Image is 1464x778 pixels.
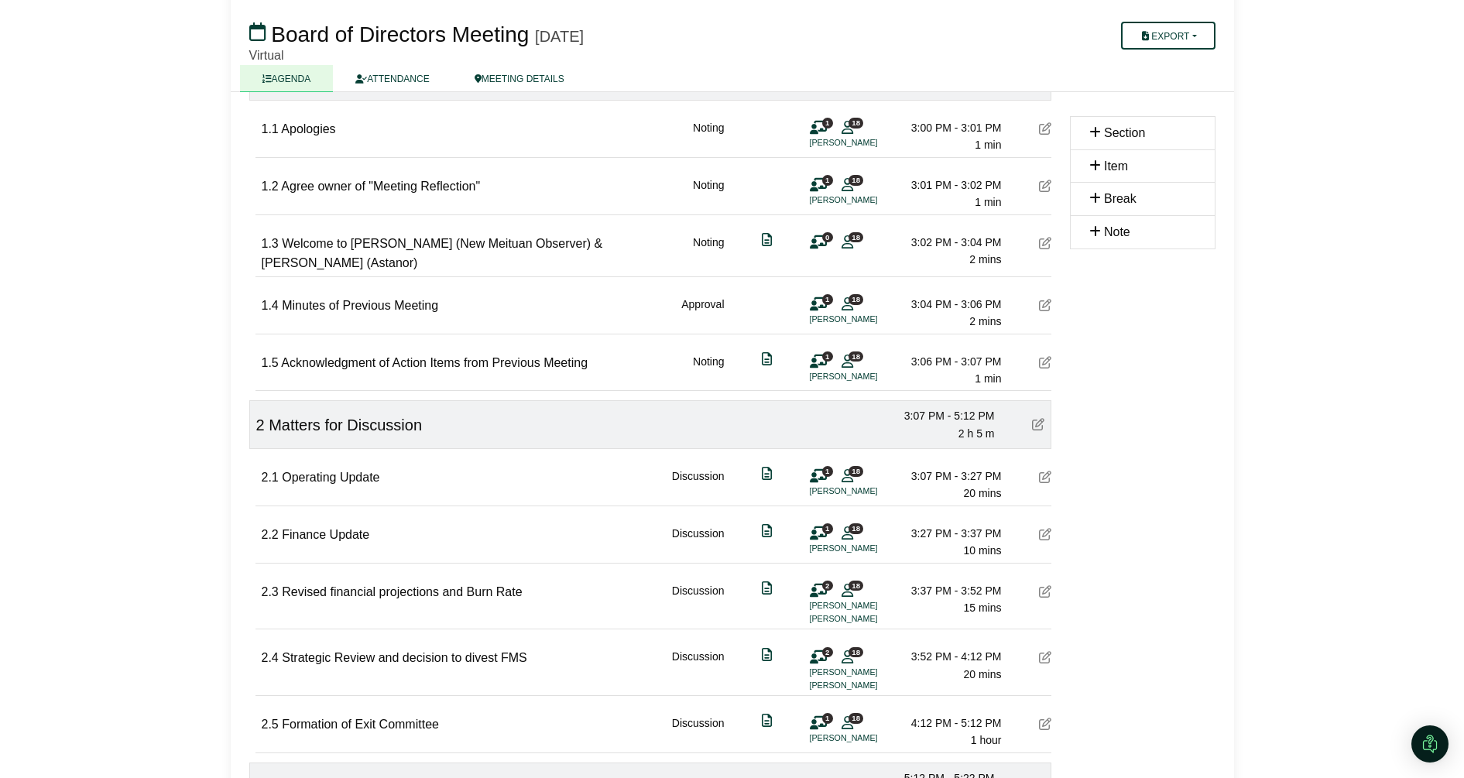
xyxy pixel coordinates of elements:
[262,471,279,484] span: 2.1
[262,528,279,541] span: 2.2
[822,232,833,242] span: 0
[849,523,863,533] span: 18
[893,234,1002,251] div: 3:02 PM - 3:04 PM
[971,734,1002,746] span: 1 hour
[849,294,863,304] span: 18
[262,237,603,270] span: Welcome to [PERSON_NAME] (New Meituan Observer) & [PERSON_NAME] (Astanor)
[672,582,725,626] div: Discussion
[975,196,1001,208] span: 1 min
[262,299,279,312] span: 1.4
[969,253,1001,266] span: 2 mins
[256,416,265,434] span: 2
[1104,159,1128,173] span: Item
[810,666,926,679] li: [PERSON_NAME]
[975,372,1001,385] span: 1 min
[810,542,926,555] li: [PERSON_NAME]
[893,119,1002,136] div: 3:00 PM - 3:01 PM
[893,582,1002,599] div: 3:37 PM - 3:52 PM
[963,601,1001,614] span: 15 mins
[262,651,279,664] span: 2.4
[1104,225,1130,238] span: Note
[249,49,284,62] span: Virtual
[693,353,724,388] div: Noting
[810,599,926,612] li: [PERSON_NAME]
[269,416,422,434] span: Matters for Discussion
[693,177,724,211] div: Noting
[240,65,334,92] a: AGENDA
[822,581,833,591] span: 2
[333,65,451,92] a: ATTENDANCE
[963,668,1001,680] span: 20 mins
[1121,22,1215,50] button: Export
[672,525,725,560] div: Discussion
[452,65,587,92] a: MEETING DETAILS
[886,407,995,424] div: 3:07 PM - 5:12 PM
[822,118,833,128] span: 1
[535,27,584,46] div: [DATE]
[810,485,926,498] li: [PERSON_NAME]
[810,679,926,692] li: [PERSON_NAME]
[822,175,833,185] span: 1
[849,351,863,362] span: 18
[822,466,833,476] span: 1
[681,296,724,331] div: Approval
[693,119,724,154] div: Noting
[849,118,863,128] span: 18
[282,585,522,598] span: Revised financial projections and Burn Rate
[810,732,926,745] li: [PERSON_NAME]
[262,718,279,731] span: 2.5
[693,234,724,273] div: Noting
[1104,126,1145,139] span: Section
[271,22,529,46] span: Board of Directors Meeting
[262,356,279,369] span: 1.5
[1411,725,1449,763] div: Open Intercom Messenger
[282,471,379,484] span: Operating Update
[822,647,833,657] span: 2
[281,356,588,369] span: Acknowledgment of Action Items from Previous Meeting
[893,353,1002,370] div: 3:06 PM - 3:07 PM
[282,651,527,664] span: Strategic Review and decision to divest FMS
[849,232,863,242] span: 18
[969,315,1001,327] span: 2 mins
[672,715,725,749] div: Discussion
[822,523,833,533] span: 1
[262,180,279,193] span: 1.2
[849,175,863,185] span: 18
[849,466,863,476] span: 18
[849,713,863,723] span: 18
[281,122,335,135] span: Apologies
[849,581,863,591] span: 18
[1104,192,1137,205] span: Break
[893,177,1002,194] div: 3:01 PM - 3:02 PM
[893,715,1002,732] div: 4:12 PM - 5:12 PM
[282,718,439,731] span: Formation of Exit Committee
[810,194,926,207] li: [PERSON_NAME]
[849,647,863,657] span: 18
[672,648,725,692] div: Discussion
[281,180,480,193] span: Agree owner of "Meeting Reflection"
[963,544,1001,557] span: 10 mins
[893,648,1002,665] div: 3:52 PM - 4:12 PM
[810,136,926,149] li: [PERSON_NAME]
[822,713,833,723] span: 1
[262,122,279,135] span: 1.1
[810,313,926,326] li: [PERSON_NAME]
[810,370,926,383] li: [PERSON_NAME]
[958,427,995,440] span: 2 h 5 m
[893,296,1002,313] div: 3:04 PM - 3:06 PM
[262,585,279,598] span: 2.3
[975,139,1001,151] span: 1 min
[672,468,725,502] div: Discussion
[893,525,1002,542] div: 3:27 PM - 3:37 PM
[810,612,926,625] li: [PERSON_NAME]
[262,237,279,250] span: 1.3
[893,468,1002,485] div: 3:07 PM - 3:27 PM
[822,351,833,362] span: 1
[822,294,833,304] span: 1
[282,528,369,541] span: Finance Update
[282,299,438,312] span: Minutes of Previous Meeting
[963,487,1001,499] span: 20 mins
